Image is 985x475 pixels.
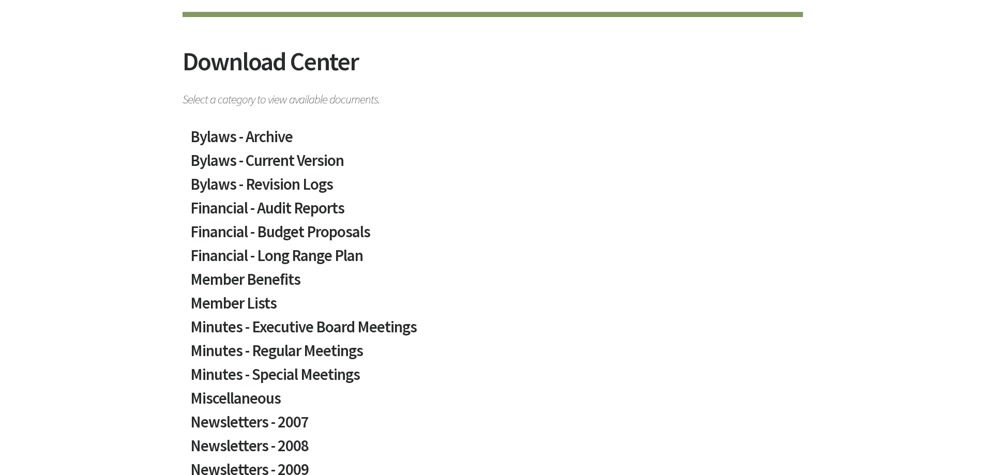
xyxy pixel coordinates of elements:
a: Financial - Budget Proposals [190,224,795,248]
a: Member Lists [190,295,795,319]
a: Newsletters - 2007 [190,414,795,438]
a: Minutes - Special Meetings [190,366,795,390]
a: Member Benefits [190,271,795,295]
a: Bylaws - Revision Logs [190,176,795,200]
a: Miscellaneous [190,390,795,414]
a: Minutes - Regular Meetings [190,343,795,366]
a: Financial - Audit Reports [190,200,795,224]
a: Bylaws - Archive [190,129,795,152]
a: Minutes - Executive Board Meetings [190,319,795,343]
span: Select a category to view available documents. [183,87,803,105]
a: Newsletters - 2008 [190,438,795,462]
a: Bylaws - Current Version [190,152,795,176]
h2: Download Center [183,49,803,87]
a: Financial - Long Range Plan [190,248,795,271]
